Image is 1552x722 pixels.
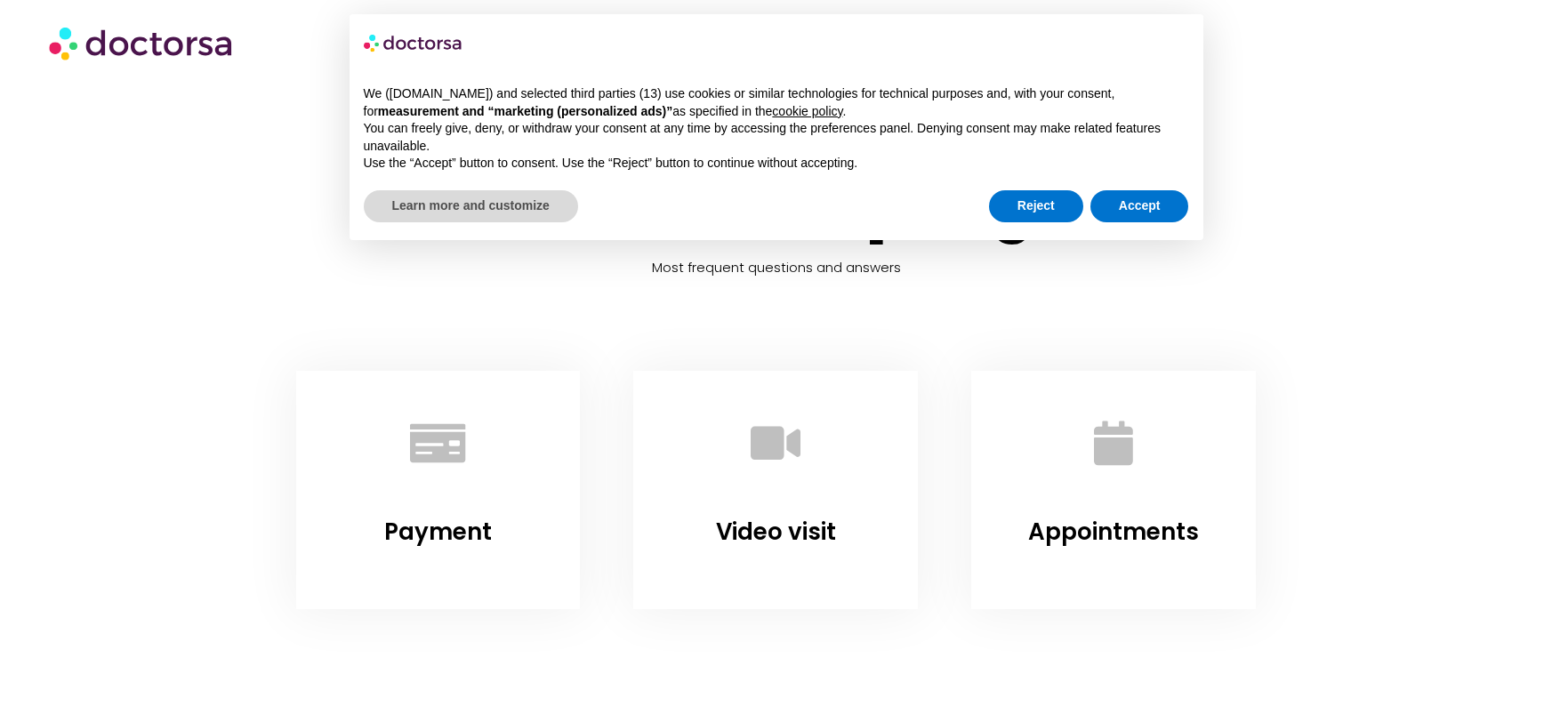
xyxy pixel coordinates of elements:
[1028,516,1199,548] a: Appointments
[384,516,492,548] a: Payment
[1065,394,1162,492] a: Appointments
[364,155,1189,172] p: Use the “Accept” button to consent. Use the “Reject” button to continue without accepting.
[378,104,672,118] strong: measurement and “marketing (personalized ads)”
[716,516,836,548] a: Video visit
[989,190,1083,222] button: Reject
[269,175,1283,245] h1: Doctorsa Help Page
[364,85,1189,120] p: We ([DOMAIN_NAME]) and selected third parties (13) use cookies or similar technologies for techni...
[269,253,1283,282] h5: Most frequent questions and answers
[364,28,463,57] img: logo
[727,394,824,492] a: Video visit
[1090,190,1189,222] button: Accept
[364,120,1189,155] p: You can freely give, deny, or withdraw your consent at any time by accessing the preferences pane...
[389,394,487,492] a: Payment
[364,190,578,222] button: Learn more and customize
[772,104,842,118] a: cookie policy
